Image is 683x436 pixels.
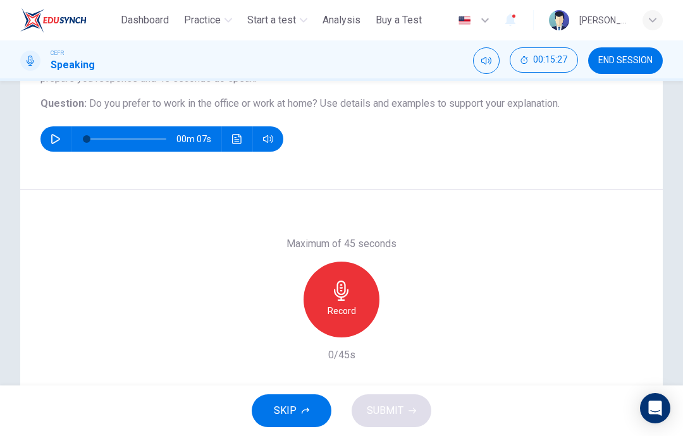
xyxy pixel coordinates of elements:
span: END SESSION [598,56,653,66]
span: Practice [184,13,221,28]
button: Record [304,262,379,337]
div: Mute [473,47,500,74]
h1: Speaking [51,58,95,73]
span: Start a test [247,13,296,28]
span: Dashboard [121,13,169,28]
img: ELTC logo [20,8,87,33]
span: SKIP [274,402,297,420]
div: Open Intercom Messenger [640,393,670,423]
h6: Record [328,303,356,318]
span: Analysis [323,13,360,28]
button: Analysis [317,9,366,32]
span: 00:15:27 [533,55,567,65]
img: Profile picture [549,10,569,30]
span: Use details and examples to support your explanation. [320,97,560,109]
h6: Question : [40,96,643,111]
button: Click to see the audio transcription [227,126,247,152]
div: [PERSON_NAME] [579,13,627,28]
a: ELTC logo [20,8,116,33]
button: Start a test [242,9,312,32]
div: Hide [510,47,578,74]
button: Dashboard [116,9,174,32]
button: Buy a Test [371,9,427,32]
span: Do you prefer to work in the office or work at home? [89,97,317,109]
img: en [457,16,472,25]
button: 00:15:27 [510,47,578,73]
span: Buy a Test [376,13,422,28]
span: CEFR [51,49,64,58]
span: 00m 07s [176,126,221,152]
button: SKIP [252,394,331,427]
h6: 0/45s [328,348,355,363]
button: END SESSION [588,47,663,74]
button: Practice [179,9,237,32]
h6: Maximum of 45 seconds [286,236,397,251]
